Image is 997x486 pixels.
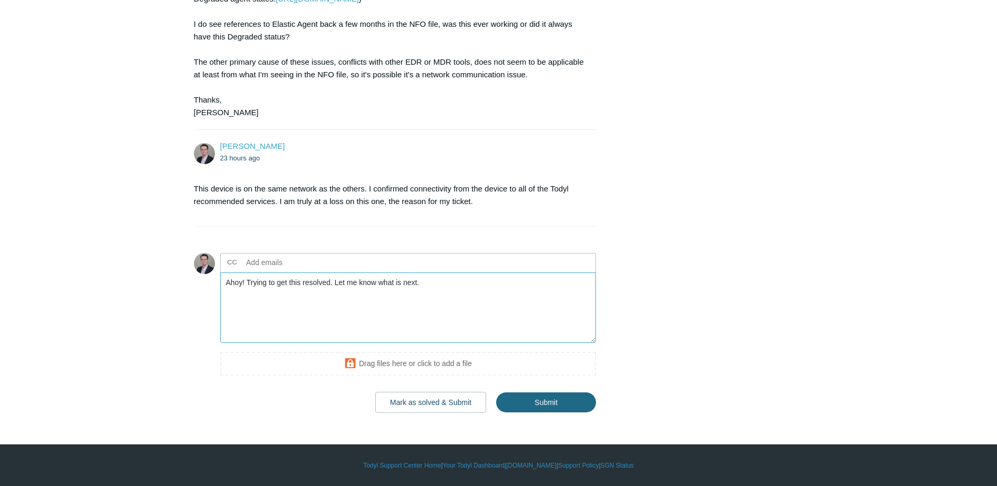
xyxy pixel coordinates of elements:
a: [PERSON_NAME] [220,141,285,150]
input: Add emails [242,255,355,270]
span: Thomas Webb [220,141,285,150]
input: Submit [496,392,596,412]
a: Support Policy [558,461,599,470]
label: CC [227,255,237,270]
textarea: Add your reply [220,272,597,343]
div: | | | | [194,461,804,470]
time: 09/08/2025, 10:29 [220,154,260,162]
p: This device is on the same network as the others. I confirmed connectivity from the device to all... [194,183,586,208]
a: Your Todyl Dashboard [443,461,504,470]
a: SGN Status [601,461,634,470]
a: [DOMAIN_NAME] [506,461,557,470]
button: Mark as solved & Submit [375,392,486,413]
a: Todyl Support Center Home [363,461,441,470]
